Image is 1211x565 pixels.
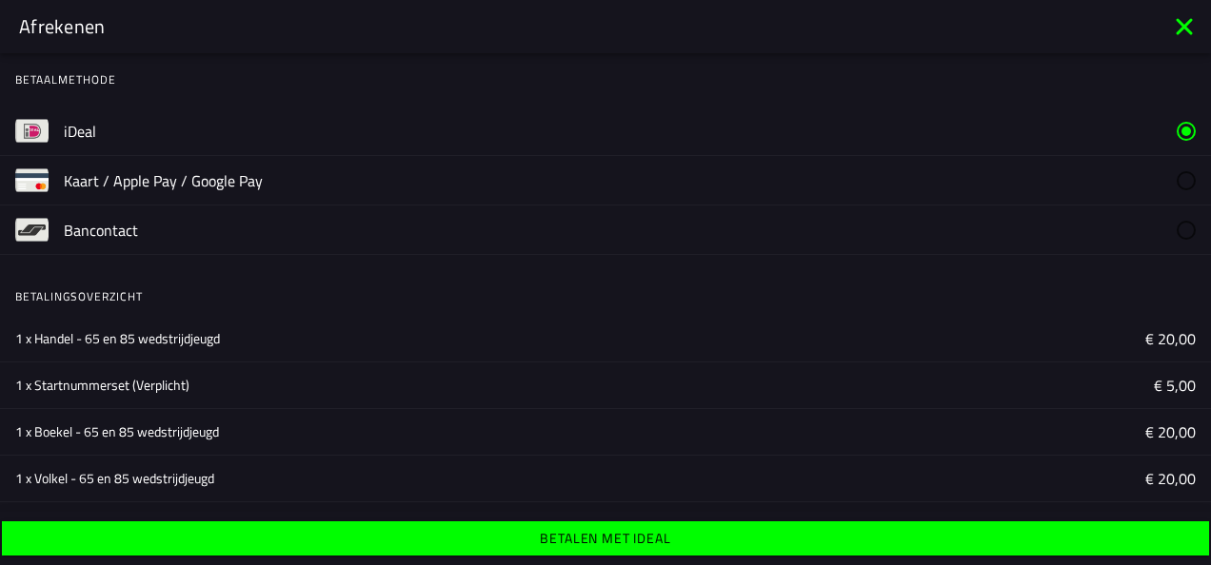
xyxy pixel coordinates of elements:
[64,107,1196,155] ion-radio: iDeal
[15,329,220,348] ion-text: 1 x Handel - 65 en 85 wedstrijdjeugd
[1154,374,1196,397] ion-label: € 5,00
[1145,467,1196,490] ion-label: € 20,00
[15,114,49,147] img: ideal
[15,213,49,246] img: bancontact
[540,532,670,545] ion-label: Betalen met iDeal
[1145,327,1196,350] ion-label: € 20,00
[15,422,219,441] ion-text: 1 x Boekel - 65 en 85 wedstrijdjeugd
[64,156,1196,205] ion-radio: Kaart / Apple Pay / Google Pay
[15,376,189,395] ion-text: 1 x Startnummerset (Verplicht)
[15,288,1211,305] ion-label: Betalingsoverzicht
[15,71,1211,88] ion-label: Betaalmethode
[15,164,49,197] img: payment-card
[1145,420,1196,443] ion-label: € 20,00
[15,469,214,488] ion-text: 1 x Volkel - 65 en 85 wedstrijdjeugd
[64,205,1196,254] ion-radio: Bancontact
